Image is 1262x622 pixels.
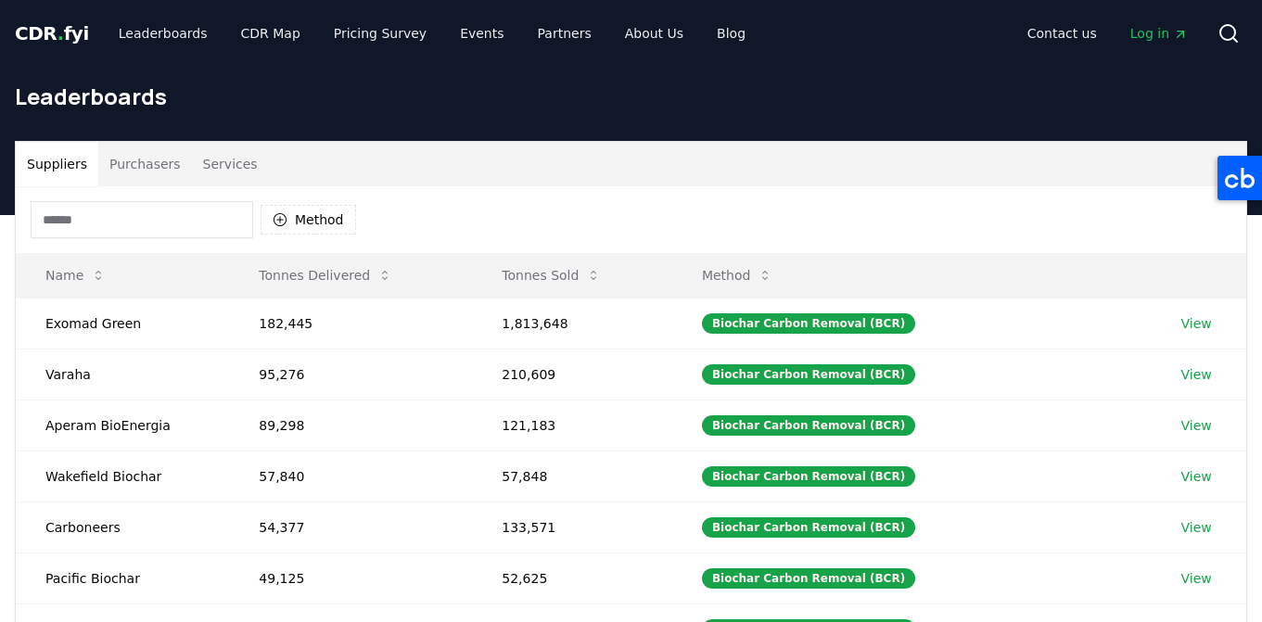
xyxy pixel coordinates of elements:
[261,205,356,235] button: Method
[226,17,315,50] a: CDR Map
[472,298,672,349] td: 1,813,648
[1013,17,1112,50] a: Contact us
[16,400,229,451] td: Aperam BioEnergia
[16,451,229,501] td: Wakefield Biochar
[16,349,229,400] td: Varaha
[687,257,788,294] button: Method
[229,501,472,552] td: 54,377
[104,17,223,50] a: Leaderboards
[472,451,672,501] td: 57,848
[1181,314,1212,333] a: View
[15,82,1247,111] h1: Leaderboards
[702,466,915,487] div: Biochar Carbon Removal (BCR)
[31,257,121,294] button: Name
[16,552,229,603] td: Pacific Biochar
[15,22,89,44] span: CDR fyi
[1181,365,1212,384] a: View
[472,400,672,451] td: 121,183
[16,501,229,552] td: Carboneers
[472,349,672,400] td: 210,609
[610,17,698,50] a: About Us
[319,17,441,50] a: Pricing Survey
[1181,569,1212,588] a: View
[472,501,672,552] td: 133,571
[702,568,915,589] div: Biochar Carbon Removal (BCR)
[16,298,229,349] td: Exomad Green
[244,257,407,294] button: Tonnes Delivered
[1181,518,1212,537] a: View
[1115,17,1203,50] a: Log in
[1013,17,1203,50] nav: Main
[1181,467,1212,486] a: View
[15,20,89,46] a: CDR.fyi
[229,400,472,451] td: 89,298
[104,17,760,50] nav: Main
[702,17,760,50] a: Blog
[1130,24,1188,43] span: Log in
[445,17,518,50] a: Events
[57,22,64,44] span: .
[229,451,472,501] td: 57,840
[16,142,98,186] button: Suppliers
[702,517,915,538] div: Biochar Carbon Removal (BCR)
[487,257,616,294] button: Tonnes Sold
[702,364,915,385] div: Biochar Carbon Removal (BCR)
[523,17,606,50] a: Partners
[702,415,915,436] div: Biochar Carbon Removal (BCR)
[229,349,472,400] td: 95,276
[472,552,672,603] td: 52,625
[229,552,472,603] td: 49,125
[192,142,269,186] button: Services
[98,142,192,186] button: Purchasers
[1181,416,1212,435] a: View
[702,313,915,334] div: Biochar Carbon Removal (BCR)
[229,298,472,349] td: 182,445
